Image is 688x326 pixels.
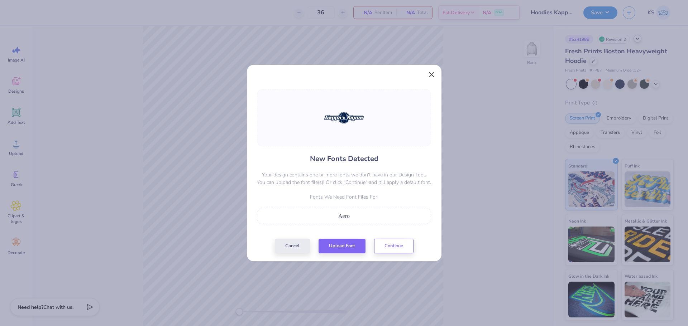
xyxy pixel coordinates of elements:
[257,193,431,201] p: Fonts We Need Font Files For:
[257,171,431,186] p: Your design contains one or more fonts we don't have in our Design Tool. You can upload the font ...
[338,213,350,219] span: Aero
[425,68,438,82] button: Close
[310,154,378,164] h4: New Fonts Detected
[374,239,414,253] button: Continue
[275,239,310,253] button: Cancel
[319,239,365,253] button: Upload Font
